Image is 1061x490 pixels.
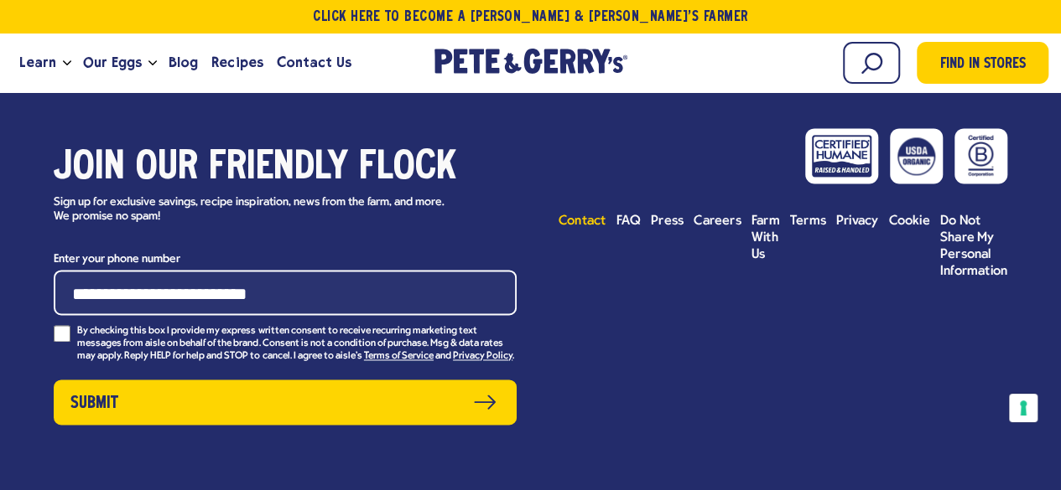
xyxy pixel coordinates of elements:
[148,60,157,66] button: Open the dropdown menu for Our Eggs
[54,249,517,270] label: Enter your phone number
[19,52,56,73] span: Learn
[54,379,517,425] button: Submit
[836,213,879,230] a: Privacy
[616,213,641,230] a: FAQ
[559,213,606,230] a: Contact
[83,52,142,73] span: Our Eggs
[169,52,198,73] span: Blog
[1009,394,1038,422] button: Your consent preferences for tracking technologies
[888,214,929,228] span: Cookie
[888,213,929,230] a: Cookie
[162,40,205,85] a: Blog
[836,214,879,228] span: Privacy
[453,351,512,363] a: Privacy Policy
[752,214,780,261] span: Farm With Us
[76,40,148,85] a: Our Eggs
[13,40,63,85] a: Learn
[917,42,1048,84] a: Find in Stores
[651,213,684,230] a: Press
[559,214,606,228] span: Contact
[559,213,1007,280] ul: Footer menu
[940,54,1026,76] span: Find in Stores
[54,196,460,224] p: Sign up for exclusive savings, recipe inspiration, news from the farm, and more. We promise no spam!
[651,214,684,228] span: Press
[364,351,434,363] a: Terms of Service
[694,213,741,230] a: Careers
[790,213,826,230] a: Terms
[211,52,263,73] span: Recipes
[54,325,70,342] input: By checking this box I provide my express written consent to receive recurring marketing text mes...
[694,214,741,228] span: Careers
[54,145,517,192] h3: Join our friendly flock
[940,213,1007,280] a: Do Not Share My Personal Information
[270,40,358,85] a: Contact Us
[205,40,269,85] a: Recipes
[790,214,826,228] span: Terms
[616,214,641,228] span: FAQ
[940,214,1007,278] span: Do Not Share My Personal Information
[752,213,780,263] a: Farm With Us
[843,42,900,84] input: Search
[63,60,71,66] button: Open the dropdown menu for Learn
[77,325,517,363] p: By checking this box I provide my express written consent to receive recurring marketing text mes...
[277,52,351,73] span: Contact Us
